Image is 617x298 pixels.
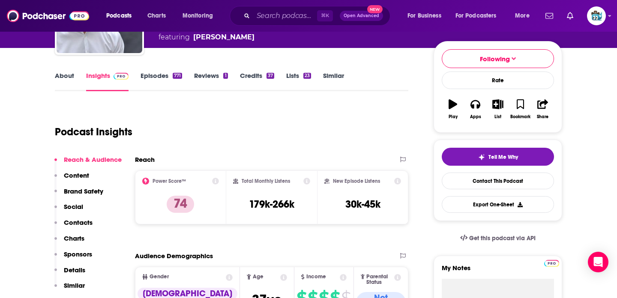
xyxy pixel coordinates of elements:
div: List [494,114,501,119]
img: User Profile [587,6,606,25]
div: 1 [223,73,228,79]
p: Similar [64,281,85,289]
button: Show profile menu [587,6,606,25]
span: More [515,10,530,22]
span: Charts [147,10,166,22]
span: Income [306,274,326,280]
button: tell me why sparkleTell Me Why [442,148,554,166]
div: Bookmark [510,114,530,119]
button: Similar [54,281,85,297]
button: Brand Safety [54,187,103,203]
div: Open Intercom Messenger [588,252,608,272]
button: Reach & Audience [54,155,122,171]
button: Following [442,49,554,68]
span: Open Advanced [344,14,379,18]
button: open menu [401,9,452,23]
h2: Power Score™ [153,178,186,184]
p: Charts [64,234,84,242]
img: Podchaser Pro [114,73,129,80]
label: My Notes [442,264,554,279]
a: Sam Charrington [193,32,255,42]
img: Podchaser - Follow, Share and Rate Podcasts [7,8,89,24]
button: Bookmark [509,94,531,125]
a: Show notifications dropdown [563,9,577,23]
p: Contacts [64,218,93,226]
h2: New Episode Listens [333,178,380,184]
span: New [367,5,383,13]
span: Logged in as bulleit_whale_pod [587,6,606,25]
a: InsightsPodchaser Pro [86,72,129,91]
span: Monitoring [183,10,213,22]
div: Rate [442,72,554,89]
a: Lists23 [286,72,311,91]
span: For Business [407,10,441,22]
a: Reviews1 [194,72,228,91]
img: Podchaser Pro [544,260,559,267]
button: Charts [54,234,84,250]
h3: 179k-266k [249,198,294,211]
div: 23 [303,73,311,79]
span: Get this podcast via API [469,235,536,242]
button: Social [54,203,83,218]
div: Play [449,114,458,119]
span: Age [253,274,264,280]
h1: Podcast Insights [55,125,132,138]
div: Apps [470,114,481,119]
button: Open AdvancedNew [340,11,383,21]
p: Brand Safety [64,187,103,195]
h3: 30k-45k [345,198,380,211]
button: Content [54,171,89,187]
p: 74 [167,196,194,213]
h2: Total Monthly Listens [242,178,290,184]
p: Reach & Audience [64,155,122,164]
h2: Audience Demographics [135,252,213,260]
img: tell me why sparkle [478,154,485,161]
span: ⌘ K [317,10,333,21]
button: open menu [509,9,540,23]
p: Social [64,203,83,211]
button: Sponsors [54,250,92,266]
a: Episodes771 [141,72,182,91]
a: Similar [323,72,344,91]
button: Details [54,266,85,282]
span: Podcasts [106,10,132,22]
a: Charts [142,9,171,23]
p: Sponsors [64,250,92,258]
button: open menu [450,9,509,23]
a: Get this podcast via API [453,228,542,249]
p: Content [64,171,89,179]
button: Apps [464,94,486,125]
a: About [55,72,74,91]
button: Export One-Sheet [442,196,554,213]
span: Tell Me Why [488,154,518,161]
a: Show notifications dropdown [542,9,557,23]
button: List [487,94,509,125]
div: Search podcasts, credits, & more... [238,6,398,26]
input: Search podcasts, credits, & more... [253,9,317,23]
button: Share [532,94,554,125]
a: Pro website [544,259,559,267]
h2: Reach [135,155,155,164]
button: Contacts [54,218,93,234]
a: Credits37 [240,72,274,91]
span: For Podcasters [455,10,497,22]
button: open menu [177,9,224,23]
p: Details [64,266,85,274]
a: Contact This Podcast [442,173,554,189]
span: Parental Status [366,274,392,285]
span: featuring [159,32,329,42]
div: A weekly podcast [159,22,329,42]
div: 37 [267,73,274,79]
div: Share [537,114,548,119]
button: Play [442,94,464,125]
div: 771 [173,73,182,79]
span: Gender [150,274,169,280]
span: Following [480,55,510,63]
button: open menu [100,9,143,23]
